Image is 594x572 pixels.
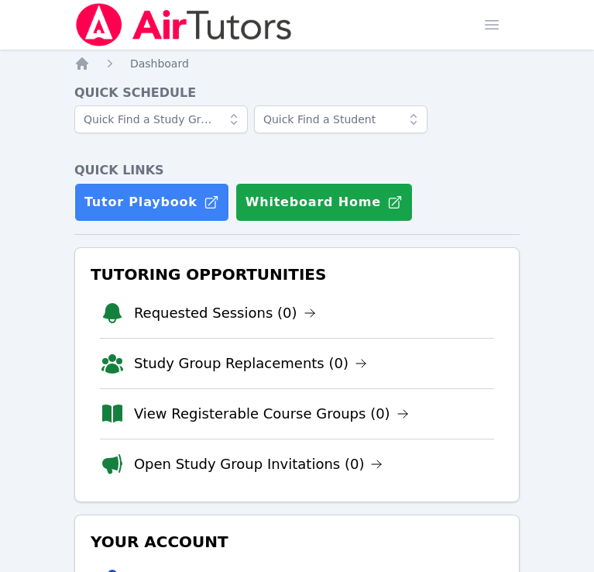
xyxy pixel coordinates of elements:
[134,403,409,425] a: View Registerable Course Groups (0)
[134,302,316,324] a: Requested Sessions (0)
[254,105,427,133] input: Quick Find a Student
[130,56,189,71] a: Dashboard
[134,453,383,475] a: Open Study Group Invitations (0)
[74,183,229,222] a: Tutor Playbook
[74,56,520,71] nav: Breadcrumb
[134,353,367,374] a: Study Group Replacements (0)
[74,161,520,180] h4: Quick Links
[74,105,248,133] input: Quick Find a Study Group
[74,84,520,102] h4: Quick Schedule
[235,183,413,222] button: Whiteboard Home
[88,260,506,288] h3: Tutoring Opportunities
[88,528,506,556] h3: Your Account
[130,57,189,70] span: Dashboard
[74,3,294,47] img: Air Tutors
